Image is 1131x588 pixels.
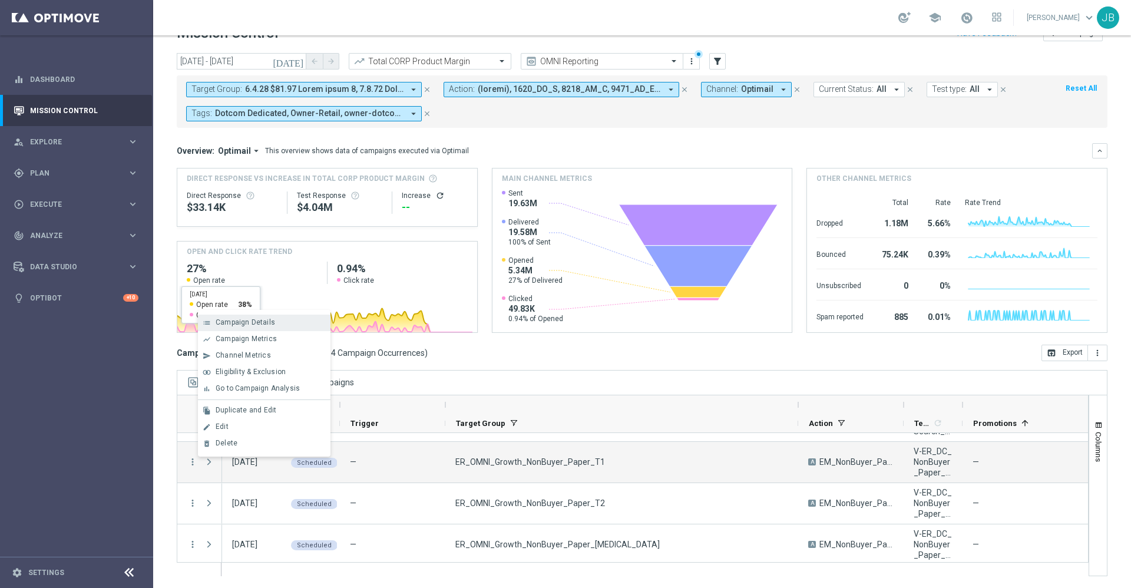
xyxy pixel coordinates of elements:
span: Scheduled [297,459,332,467]
i: [DATE] [273,56,305,67]
span: 49.83K [508,303,563,314]
div: 5.66% [922,213,951,232]
span: Plan [30,170,127,177]
span: A [808,541,816,548]
i: equalizer [14,74,24,85]
span: Sent [508,189,537,198]
i: more_vert [187,498,198,508]
span: EM_NonBuyer_Paper [819,457,894,467]
span: A [808,500,816,507]
div: JB [1097,6,1119,29]
button: Optimail arrow_drop_down [214,146,265,156]
span: Delete [216,439,237,447]
i: arrow_drop_down [251,146,262,156]
span: — [350,457,356,467]
button: [DATE] [271,53,306,71]
div: This overview shows data of campaigns executed via Optimail [265,146,469,156]
ng-select: Total CORP Product Margin [349,53,511,70]
button: Reset All [1064,82,1098,95]
span: Delivered [508,217,551,227]
i: keyboard_arrow_right [127,230,138,241]
span: V-ER_DC_NonBuyer_Paper_T1 [914,446,953,478]
div: equalizer Dashboard [13,75,139,84]
span: EM_NonBuyer_Paper [819,539,894,550]
button: file_copy Duplicate and Edit [198,402,330,419]
button: delete_forever Delete [198,435,330,452]
span: Trigger [350,419,379,428]
button: join_inner Eligibility & Exclusion [198,364,330,381]
i: close [423,85,431,94]
span: Action [809,419,833,428]
button: Tags: Dotcom Dedicated, Owner-Retail, owner-dotcom-dedicated, owner-omni-dedicated, owner-retail ... [186,106,422,121]
i: close [906,85,914,94]
h3: Campaign List [177,348,428,358]
button: Target Group: 6.4.28 $81.97 Lorem ipsum 8, 7.8.72 Dolor Sit Amet, 4.4.19 CON Adipi Elitse, 6.24.5... [186,82,422,97]
div: Plan [14,168,127,179]
span: Columns [1094,432,1103,462]
span: 5.34M [508,265,563,276]
div: Spam reported [816,306,864,325]
button: show_chart Campaign Metrics [198,331,330,348]
div: 0.01% [922,306,951,325]
button: open_in_browser Export [1041,345,1088,361]
span: Eligibility & Exclusion [216,368,286,376]
i: send [203,352,211,360]
h4: Other channel metrics [816,173,911,184]
i: arrow_forward [327,57,335,65]
input: Select date range [177,53,306,70]
span: Templates [914,419,931,428]
i: list [203,319,211,327]
i: preview [525,55,537,67]
button: track_changes Analyze keyboard_arrow_right [13,231,139,240]
i: keyboard_arrow_right [127,136,138,147]
div: Bounced [816,244,864,263]
div: Explore [14,137,127,147]
div: Analyze [14,230,127,241]
button: more_vert [1088,345,1107,361]
i: more_vert [187,539,198,550]
span: Analyze [30,232,127,239]
span: ER_OMNI_Growth_NonBuyer_Paper_T1 [455,457,605,467]
div: 0% [922,275,951,294]
h3: Overview: [177,146,214,156]
span: Channel Metrics [216,351,271,359]
i: keyboard_arrow_right [127,261,138,272]
div: Direct Response [187,191,277,200]
span: V-ER_DC_NonBuyer_Paper_T2 [914,487,953,519]
button: filter_alt [709,53,726,70]
h2: 27% [187,262,318,276]
span: Action: [449,84,475,94]
div: +10 [123,294,138,302]
div: 75.24K [878,244,908,263]
i: bar_chart [203,385,211,393]
button: send Channel Metrics [198,348,330,364]
i: keyboard_arrow_right [127,199,138,210]
span: Promotions [973,419,1017,428]
span: keyboard_arrow_down [1083,11,1096,24]
button: close [422,83,432,96]
span: Tags: [191,108,212,118]
i: play_circle_outline [14,199,24,210]
button: Test type: All arrow_drop_down [927,82,998,97]
i: arrow_drop_down [666,84,676,95]
i: arrow_drop_down [408,108,419,119]
button: Data Studio keyboard_arrow_right [13,262,139,272]
span: 0.94% of Opened [508,314,563,323]
i: person_search [14,137,24,147]
span: A [808,458,816,465]
div: 02 Jul 2025, Wednesday [232,457,257,467]
span: Go to Campaign Analysis [216,384,300,392]
button: close [422,107,432,120]
multiple-options-button: Export to CSV [1041,348,1107,357]
span: ER_OMNI_Growth_NonBuyer_Paper_T2 [455,498,605,508]
div: Press SPACE to deselect this row. [177,442,222,483]
button: close [792,83,802,96]
span: Current Status: [819,84,874,94]
span: Duplicate and Edit [216,406,276,414]
span: Target Group [456,419,505,428]
a: Dashboard [30,64,138,95]
button: arrow_forward [323,53,339,70]
i: arrow_drop_down [891,84,902,95]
